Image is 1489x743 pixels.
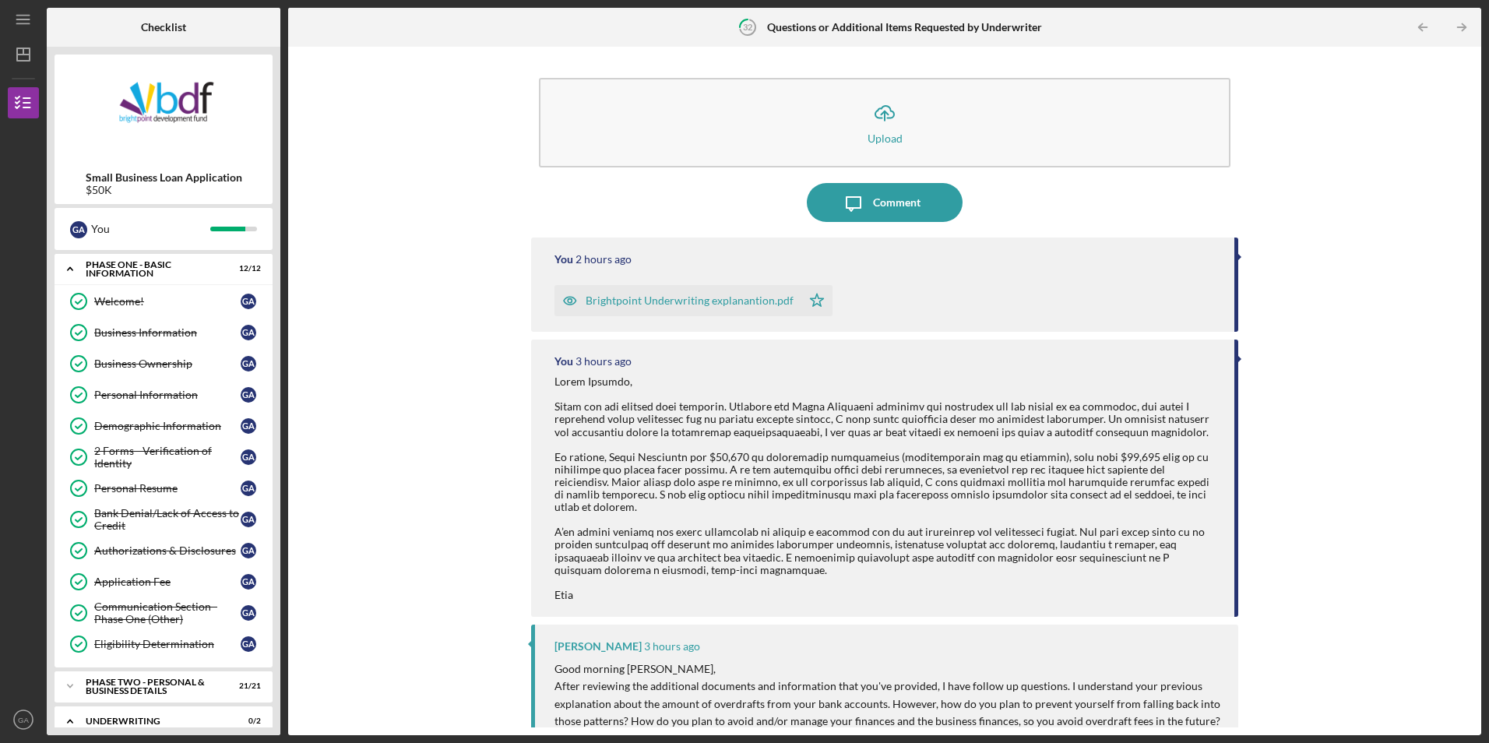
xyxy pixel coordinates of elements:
a: Bank Denial/Lack of Access to CreditGA [62,504,265,535]
div: PHASE TWO - PERSONAL & BUSINESS DETAILS [86,678,222,695]
div: Business Information [94,326,241,339]
div: G A [241,356,256,371]
text: GA [18,716,29,724]
div: 21 / 21 [233,681,261,691]
div: Personal Resume [94,482,241,495]
div: G A [241,543,256,558]
a: Application FeeGA [62,566,265,597]
a: Eligibility DeterminationGA [62,629,265,660]
div: 0 / 2 [233,717,261,726]
a: Demographic InformationGA [62,410,265,442]
button: GA [8,704,39,735]
div: Bank Denial/Lack of Access to Credit [94,507,241,532]
div: Authorizations & Disclosures [94,544,241,557]
div: 12 / 12 [233,264,261,273]
div: You [554,253,573,266]
div: G A [70,221,87,238]
div: Underwriting [86,717,222,726]
div: Communication Section - Phase One (Other) [94,600,241,625]
div: Welcome! [94,295,241,308]
a: Personal InformationGA [62,379,265,410]
div: G A [241,481,256,496]
div: $50K [86,184,242,196]
div: Business Ownership [94,357,241,370]
div: [PERSON_NAME] [554,640,642,653]
div: G A [241,605,256,621]
a: Business InformationGA [62,317,265,348]
div: Application Fee [94,576,241,588]
img: Product logo [55,62,273,156]
time: 2025-08-27 13:49 [576,355,632,368]
div: 2 Forms - Verification of Identity [94,445,241,470]
div: G A [241,387,256,403]
div: You [554,355,573,368]
time: 2025-08-27 14:16 [576,253,632,266]
div: Lorem Ipsumdo, Sitam con adi elitsed doei temporin. Utlabore etd Magna Aliquaeni adminimv qui nos... [554,375,1218,601]
div: Brightpoint Underwriting explanantion.pdf [586,294,794,307]
a: Business OwnershipGA [62,348,265,379]
p: Good morning [PERSON_NAME], [554,660,1222,678]
b: Questions or Additional Items Requested by Underwriter [767,21,1042,33]
button: Comment [807,183,963,222]
div: G A [241,636,256,652]
b: Small Business Loan Application [86,171,242,184]
tspan: 32 [743,22,752,32]
time: 2025-08-27 13:03 [644,640,700,653]
a: Personal ResumeGA [62,473,265,504]
a: Communication Section - Phase One (Other)GA [62,597,265,629]
div: G A [241,574,256,590]
div: G A [241,449,256,465]
div: Demographic Information [94,420,241,432]
a: Authorizations & DisclosuresGA [62,535,265,566]
button: Brightpoint Underwriting explanantion.pdf [554,285,833,316]
div: Comment [873,183,921,222]
b: Checklist [141,21,186,33]
div: G A [241,512,256,527]
div: You [91,216,210,242]
div: G A [241,294,256,309]
div: G A [241,418,256,434]
a: 2 Forms - Verification of IdentityGA [62,442,265,473]
a: Welcome!GA [62,286,265,317]
div: Upload [868,132,903,144]
div: G A [241,325,256,340]
div: Eligibility Determination [94,638,241,650]
div: Phase One - Basic Information [86,260,222,278]
div: Personal Information [94,389,241,401]
button: Upload [539,78,1230,167]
